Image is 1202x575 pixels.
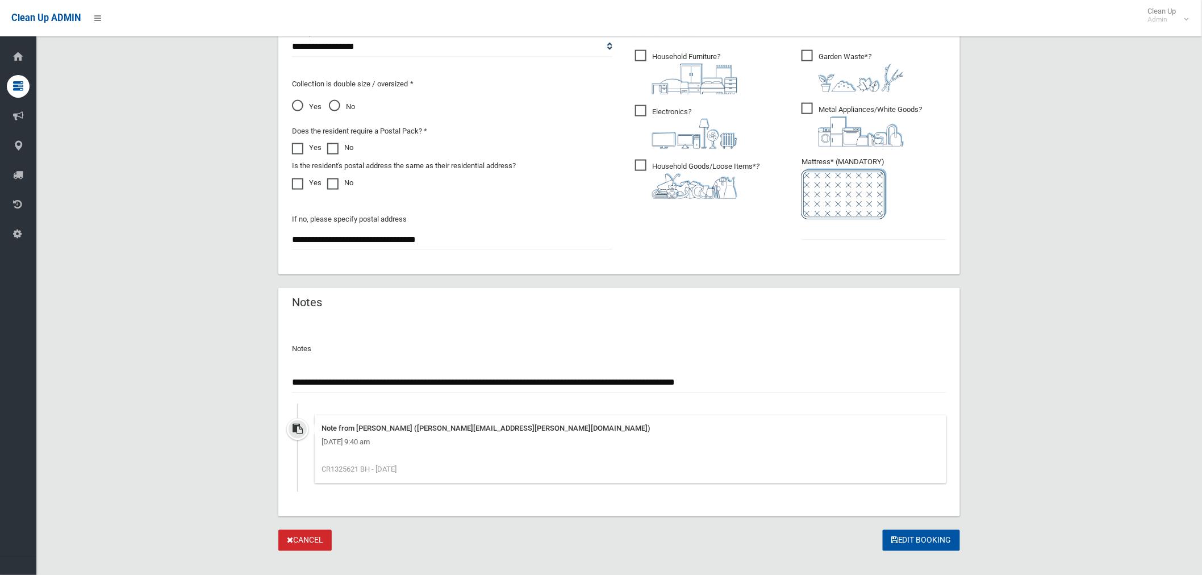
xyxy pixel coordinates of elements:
span: Garden Waste* [802,50,904,92]
header: Notes [278,292,336,314]
img: e7408bece873d2c1783593a074e5cb2f.png [802,169,887,219]
i: ? [652,52,737,94]
p: Notes [292,343,946,356]
div: [DATE] 9:40 am [322,436,940,449]
img: aa9efdbe659d29b613fca23ba79d85cb.png [652,64,737,94]
a: Cancel [278,530,332,551]
small: Admin [1148,15,1176,24]
span: Household Goods/Loose Items* [635,160,759,199]
label: If no, please specify postal address [292,213,407,226]
span: Household Furniture [635,50,737,94]
span: Clean Up [1142,7,1188,24]
label: Does the resident require a Postal Pack? * [292,124,427,138]
i: ? [819,52,904,92]
span: Metal Appliances/White Goods [802,103,922,147]
i: ? [652,162,759,199]
label: Is the resident's postal address the same as their residential address? [292,159,516,173]
label: No [327,141,353,155]
span: Electronics [635,105,737,149]
i: ? [652,107,737,149]
button: Edit Booking [883,530,960,551]
img: 4fd8a5c772b2c999c83690221e5242e0.png [819,64,904,92]
p: Collection is double size / oversized * [292,77,612,91]
span: CR1325621 BH - [DATE] [322,465,397,474]
i: ? [819,105,922,147]
img: 36c1b0289cb1767239cdd3de9e694f19.png [819,116,904,147]
img: b13cc3517677393f34c0a387616ef184.png [652,173,737,199]
label: Yes [292,141,322,155]
span: Clean Up ADMIN [11,13,81,23]
div: Note from [PERSON_NAME] ([PERSON_NAME][EMAIL_ADDRESS][PERSON_NAME][DOMAIN_NAME]) [322,422,940,436]
span: No [329,100,355,114]
label: No [327,176,353,190]
span: Mattress* (MANDATORY) [802,157,946,219]
img: 394712a680b73dbc3d2a6a3a7ffe5a07.png [652,119,737,149]
label: Yes [292,176,322,190]
span: Yes [292,100,322,114]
